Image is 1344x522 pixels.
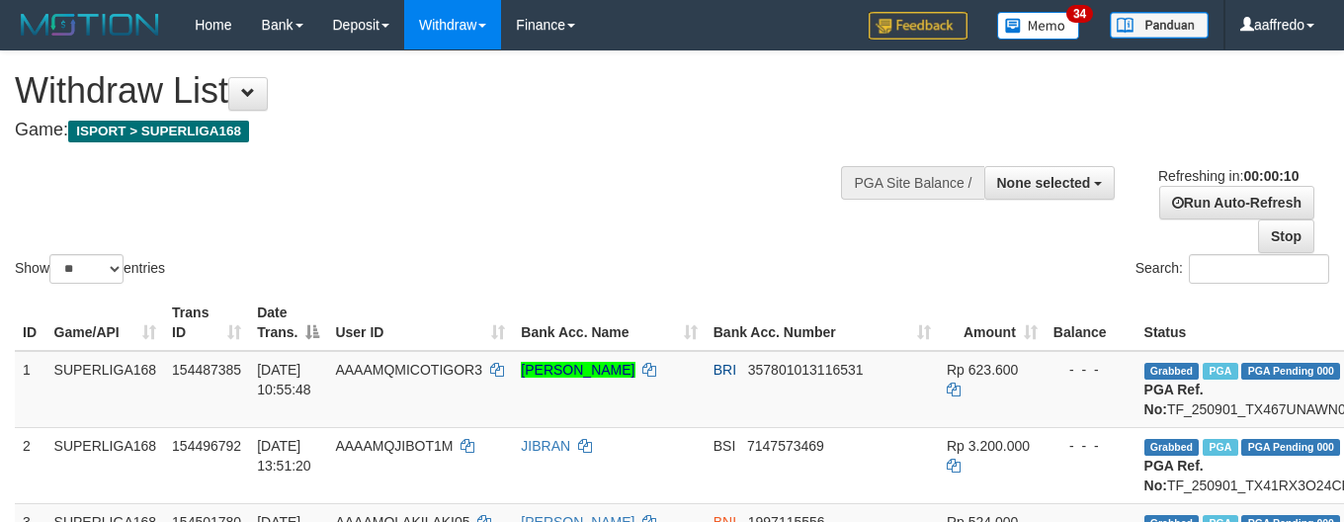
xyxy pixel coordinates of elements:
[1066,5,1093,23] span: 34
[1144,363,1200,380] span: Grabbed
[46,351,165,428] td: SUPERLIGA168
[68,121,249,142] span: ISPORT > SUPERLIGA168
[257,362,311,397] span: [DATE] 10:55:48
[15,295,46,351] th: ID
[869,12,967,40] img: Feedback.jpg
[747,438,824,454] span: Copy 7147573469 to clipboard
[939,295,1046,351] th: Amount: activate to sort column ascending
[1110,12,1209,39] img: panduan.png
[1241,439,1340,456] span: PGA Pending
[1189,254,1329,284] input: Search:
[1144,458,1204,493] b: PGA Ref. No:
[1241,363,1340,380] span: PGA Pending
[327,295,513,351] th: User ID: activate to sort column ascending
[1158,168,1299,184] span: Refreshing in:
[513,295,705,351] th: Bank Acc. Name: activate to sort column ascending
[1053,360,1129,380] div: - - -
[841,166,983,200] div: PGA Site Balance /
[49,254,124,284] select: Showentries
[172,438,241,454] span: 154496792
[1203,363,1237,380] span: Marked by aafandaneth
[15,351,46,428] td: 1
[257,438,311,474] span: [DATE] 13:51:20
[15,71,877,111] h1: Withdraw List
[172,362,241,378] span: 154487385
[997,12,1080,40] img: Button%20Memo.svg
[1159,186,1314,219] a: Run Auto-Refresh
[15,254,165,284] label: Show entries
[984,166,1116,200] button: None selected
[249,295,327,351] th: Date Trans.: activate to sort column descending
[748,362,864,378] span: Copy 357801013116531 to clipboard
[335,438,453,454] span: AAAAMQJIBOT1M
[714,362,736,378] span: BRI
[521,362,634,378] a: [PERSON_NAME]
[706,295,939,351] th: Bank Acc. Number: activate to sort column ascending
[714,438,736,454] span: BSI
[15,427,46,503] td: 2
[997,175,1091,191] span: None selected
[335,362,482,378] span: AAAAMQMICOTIGOR3
[164,295,249,351] th: Trans ID: activate to sort column ascending
[1258,219,1314,253] a: Stop
[15,10,165,40] img: MOTION_logo.png
[1203,439,1237,456] span: Marked by aafsoumeymey
[15,121,877,140] h4: Game:
[1053,436,1129,456] div: - - -
[1046,295,1136,351] th: Balance
[521,438,570,454] a: JIBRAN
[947,438,1030,454] span: Rp 3.200.000
[1144,439,1200,456] span: Grabbed
[46,427,165,503] td: SUPERLIGA168
[1144,382,1204,417] b: PGA Ref. No:
[46,295,165,351] th: Game/API: activate to sort column ascending
[1135,254,1329,284] label: Search:
[947,362,1018,378] span: Rp 623.600
[1243,168,1299,184] strong: 00:00:10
